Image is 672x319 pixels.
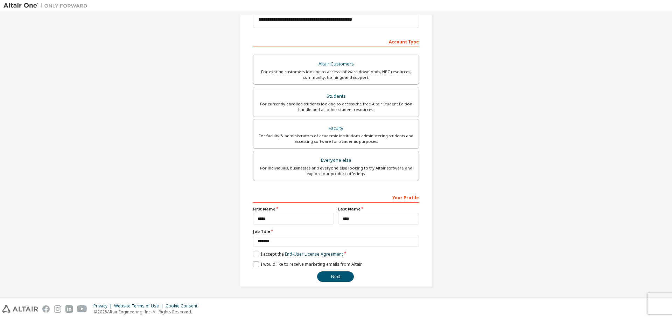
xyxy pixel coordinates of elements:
[253,206,334,212] label: First Name
[253,251,343,257] label: I accept the
[114,303,166,309] div: Website Terms of Use
[2,305,38,313] img: altair_logo.svg
[258,91,414,101] div: Students
[42,305,50,313] img: facebook.svg
[65,305,73,313] img: linkedin.svg
[258,155,414,165] div: Everyone else
[258,101,414,112] div: For currently enrolled students looking to access the free Altair Student Edition bundle and all ...
[258,124,414,133] div: Faculty
[253,36,419,47] div: Account Type
[258,133,414,144] div: For faculty & administrators of academic institutions administering students and accessing softwa...
[253,229,419,234] label: Job Title
[77,305,87,313] img: youtube.svg
[258,69,414,80] div: For existing customers looking to access software downloads, HPC resources, community, trainings ...
[338,206,419,212] label: Last Name
[258,59,414,69] div: Altair Customers
[317,271,354,282] button: Next
[285,251,343,257] a: End-User License Agreement
[166,303,202,309] div: Cookie Consent
[93,303,114,309] div: Privacy
[54,305,61,313] img: instagram.svg
[258,165,414,176] div: For individuals, businesses and everyone else looking to try Altair software and explore our prod...
[3,2,91,9] img: Altair One
[93,309,202,315] p: © 2025 Altair Engineering, Inc. All Rights Reserved.
[253,192,419,203] div: Your Profile
[253,261,362,267] label: I would like to receive marketing emails from Altair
